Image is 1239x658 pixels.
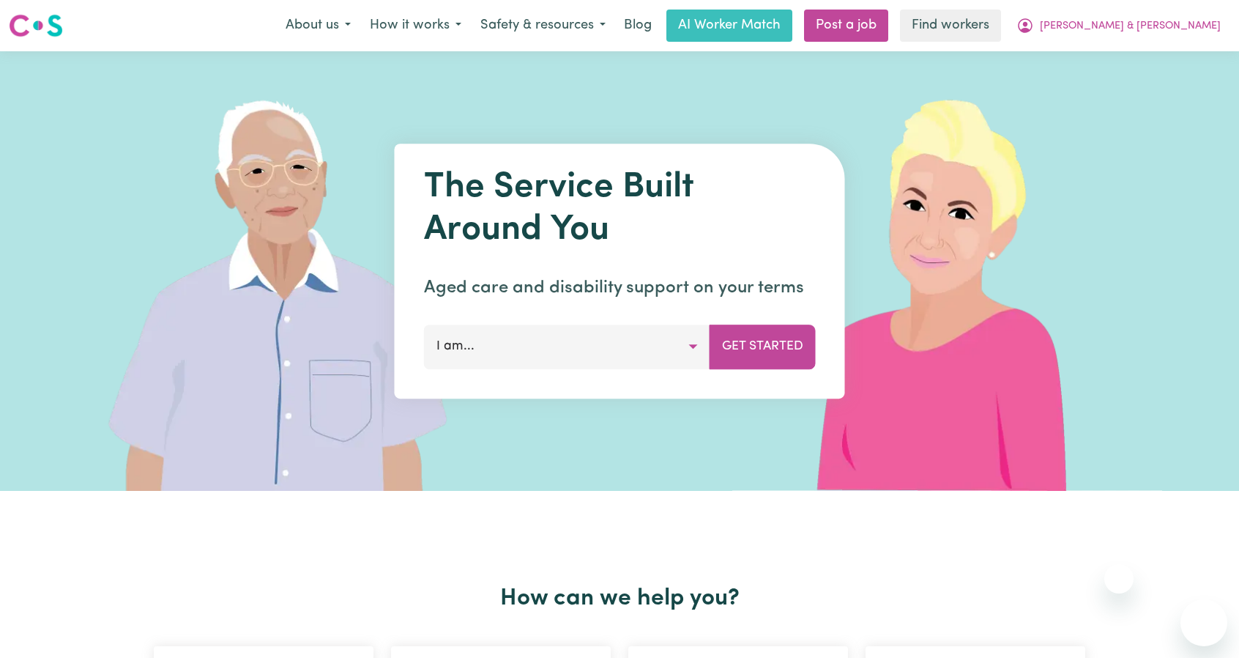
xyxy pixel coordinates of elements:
button: My Account [1007,10,1230,41]
button: I am... [424,325,710,369]
img: Careseekers logo [9,12,63,39]
button: About us [276,10,360,41]
span: [PERSON_NAME] & [PERSON_NAME] [1040,18,1221,34]
a: AI Worker Match [666,10,792,42]
p: Aged care and disability support on your terms [424,275,816,301]
a: Find workers [900,10,1001,42]
a: Careseekers logo [9,9,63,42]
a: Blog [615,10,661,42]
button: Get Started [710,325,816,369]
button: How it works [360,10,471,41]
button: Safety & resources [471,10,615,41]
h2: How can we help you? [145,585,1094,613]
a: Post a job [804,10,888,42]
iframe: Close message [1104,564,1134,594]
h1: The Service Built Around You [424,167,816,251]
iframe: Button to launch messaging window [1180,599,1227,646]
